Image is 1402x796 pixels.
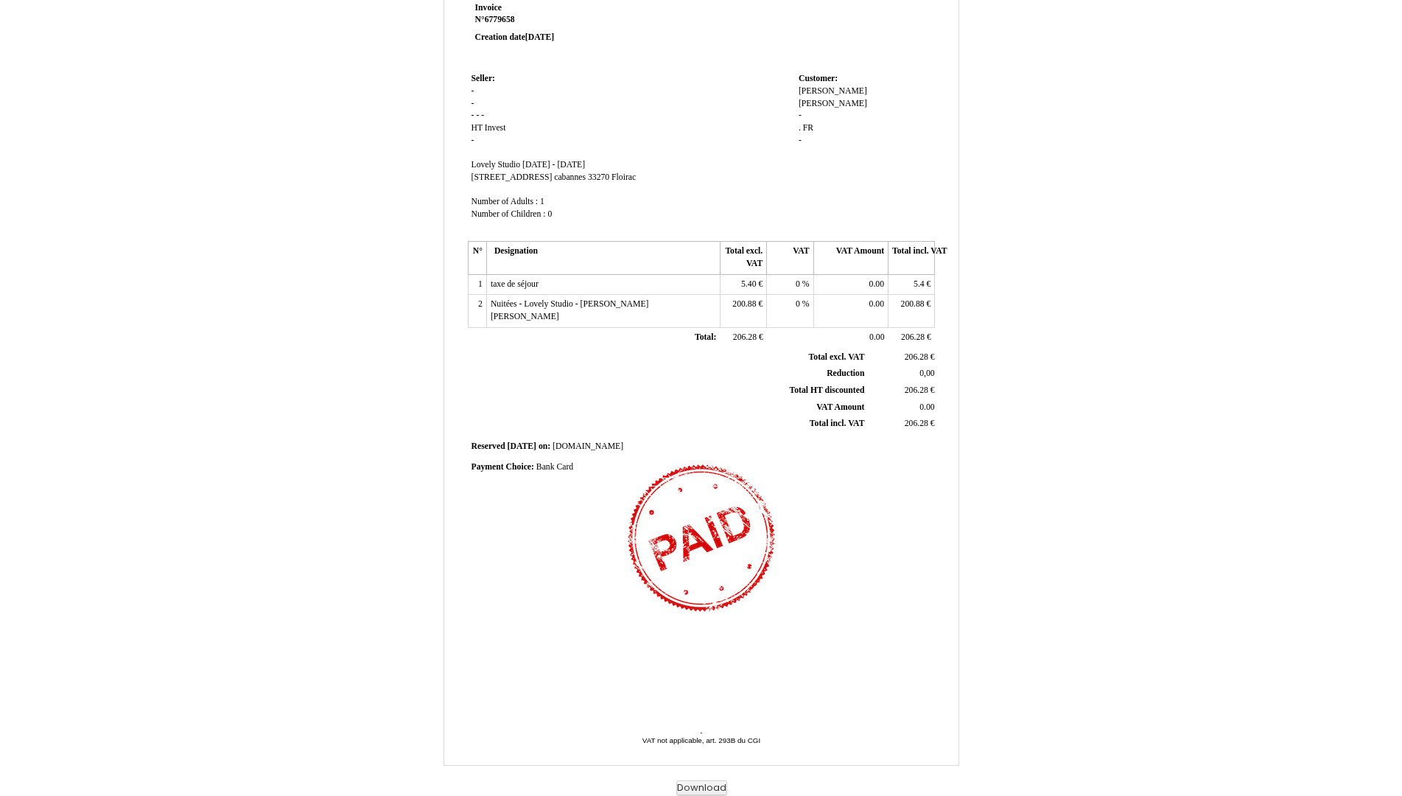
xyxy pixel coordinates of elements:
[901,299,925,309] span: 200.88
[508,441,536,451] span: [DATE]
[472,172,586,182] span: [STREET_ADDRESS] cabannes
[481,111,484,120] span: -
[547,209,552,219] span: 0
[869,332,884,342] span: 0.00
[525,32,554,42] span: [DATE]
[767,274,813,295] td: %
[588,172,609,182] span: 33270
[799,99,867,108] span: [PERSON_NAME]
[813,242,888,274] th: VAT Amount
[472,123,483,133] span: HT
[867,383,937,399] td: €
[468,242,486,274] th: N°
[732,299,756,309] span: 200.88
[540,197,544,206] span: 1
[536,462,573,472] span: Bank Card
[700,728,702,736] span: -
[869,299,884,309] span: 0.00
[867,349,937,366] td: €
[919,369,934,378] span: 0,00
[720,274,766,295] td: €
[539,441,550,451] span: on:
[905,419,928,428] span: 206.28
[914,279,925,289] span: 5.4
[472,160,521,170] span: Lovely Studio
[472,441,505,451] span: Reserved
[472,74,495,83] span: Seller:
[472,462,534,472] span: Payment Choice:
[810,419,865,428] span: Total incl. VAT
[799,136,802,145] span: -
[485,123,506,133] span: Invest
[485,15,515,24] span: 6779658
[796,299,800,309] span: 0
[869,279,884,289] span: 0.00
[905,385,928,395] span: 206.28
[827,369,864,378] span: Reduction
[475,32,555,42] strong: Creation date
[695,332,716,342] span: Total:
[867,416,937,433] td: €
[472,99,474,108] span: -
[522,160,585,170] span: [DATE] - [DATE]
[789,385,864,395] span: Total HT discounted
[809,352,865,362] span: Total excl. VAT
[475,14,651,26] strong: N°
[796,279,800,289] span: 0
[720,242,766,274] th: Total excl. VAT
[888,295,935,327] td: €
[888,327,935,348] td: €
[472,136,474,145] span: -
[611,172,636,182] span: Floirac
[741,279,756,289] span: 5.40
[472,197,539,206] span: Number of Adults :
[888,242,935,274] th: Total incl. VAT
[491,279,539,289] span: taxe de séjour
[767,295,813,327] td: %
[553,441,623,451] span: [DOMAIN_NAME]
[799,86,867,96] span: [PERSON_NAME]
[468,295,486,327] td: 2
[767,242,813,274] th: VAT
[475,3,502,13] span: Invoice
[799,74,838,83] span: Customer:
[642,736,760,744] span: VAT not applicable, art. 293B du CGI
[799,111,802,120] span: -
[676,781,727,796] button: Download
[919,402,934,412] span: 0.00
[905,352,928,362] span: 206.28
[472,86,474,96] span: -
[901,332,925,342] span: 206.28
[888,274,935,295] td: €
[720,295,766,327] td: €
[472,111,474,120] span: -
[486,242,720,274] th: Designation
[491,299,649,321] span: Nuitées - Lovely Studio - [PERSON_NAME] [PERSON_NAME]
[799,123,801,133] span: .
[476,111,479,120] span: -
[803,123,813,133] span: FR
[468,274,486,295] td: 1
[733,332,757,342] span: 206.28
[720,327,766,348] td: €
[816,402,864,412] span: VAT Amount
[472,209,546,219] span: Number of Children :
